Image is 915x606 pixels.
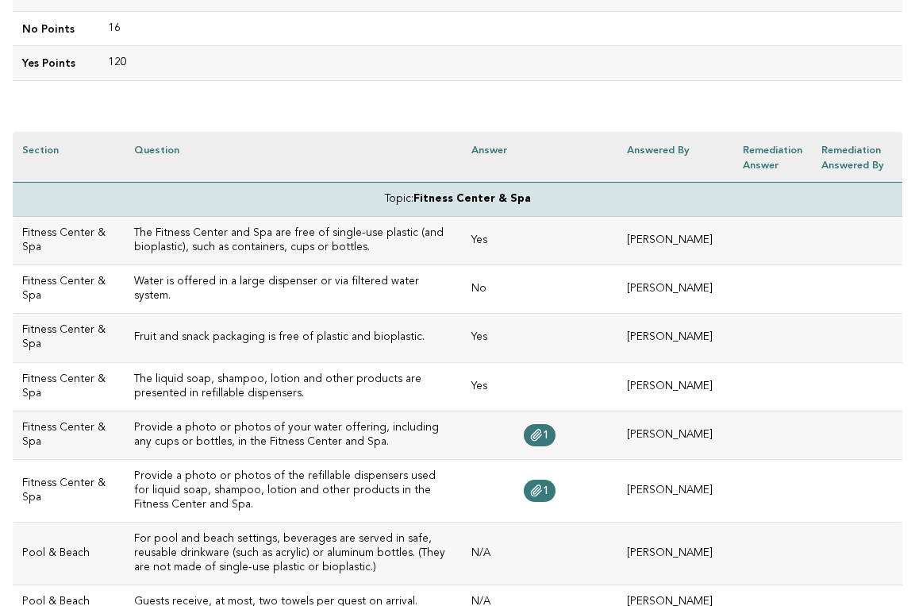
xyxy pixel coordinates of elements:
[462,523,617,585] td: N/A
[617,362,733,411] td: [PERSON_NAME]
[134,226,452,255] h3: The Fitness Center and Spa are free of single-use plastic (and bioplastic), such as containers, c...
[733,132,812,183] th: Remediation Answer
[524,480,556,502] a: 1
[13,46,98,80] td: Yes Points
[617,459,733,522] td: [PERSON_NAME]
[617,217,733,265] td: [PERSON_NAME]
[13,523,125,585] td: Pool & Beach
[13,132,125,183] th: Section
[462,217,617,265] td: Yes
[134,330,452,345] h3: Fruit and snack packaging is free of plastic and bioplastic.
[125,132,462,183] th: Question
[617,411,733,459] td: [PERSON_NAME]
[13,217,125,265] td: Fitness Center & Spa
[13,12,98,46] td: No Points
[98,12,902,46] td: 16
[543,485,549,496] span: 1
[134,469,452,512] h3: Provide a photo or photos of the refillable dispensers used for liquid soap, shampoo, lotion and ...
[812,132,902,183] th: Remediation Answered by
[134,275,452,303] h3: Water is offered in a large dispenser or via filtered water system.
[462,265,617,314] td: No
[13,459,125,522] td: Fitness Center & Spa
[617,132,733,183] th: Answered by
[13,314,125,362] td: Fitness Center & Spa
[13,411,125,459] td: Fitness Center & Spa
[13,182,902,216] td: Topic:
[134,372,452,401] h3: The liquid soap, shampoo, lotion and other products are presented in refillable dispensers.
[462,362,617,411] td: Yes
[462,314,617,362] td: Yes
[462,132,617,183] th: Answer
[13,362,125,411] td: Fitness Center & Spa
[617,314,733,362] td: [PERSON_NAME]
[543,430,549,441] span: 1
[13,265,125,314] td: Fitness Center & Spa
[413,194,531,204] strong: Fitness Center & Spa
[134,532,452,575] h3: For pool and beach settings, beverages are served in safe, reusable drinkware (such as acrylic) o...
[617,523,733,585] td: [PERSON_NAME]
[617,265,733,314] td: [PERSON_NAME]
[134,421,452,450] h3: Provide a photo or photos of your water offering, including any cups or bottles, in the Fitness C...
[524,424,556,446] a: 1
[98,46,902,80] td: 120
